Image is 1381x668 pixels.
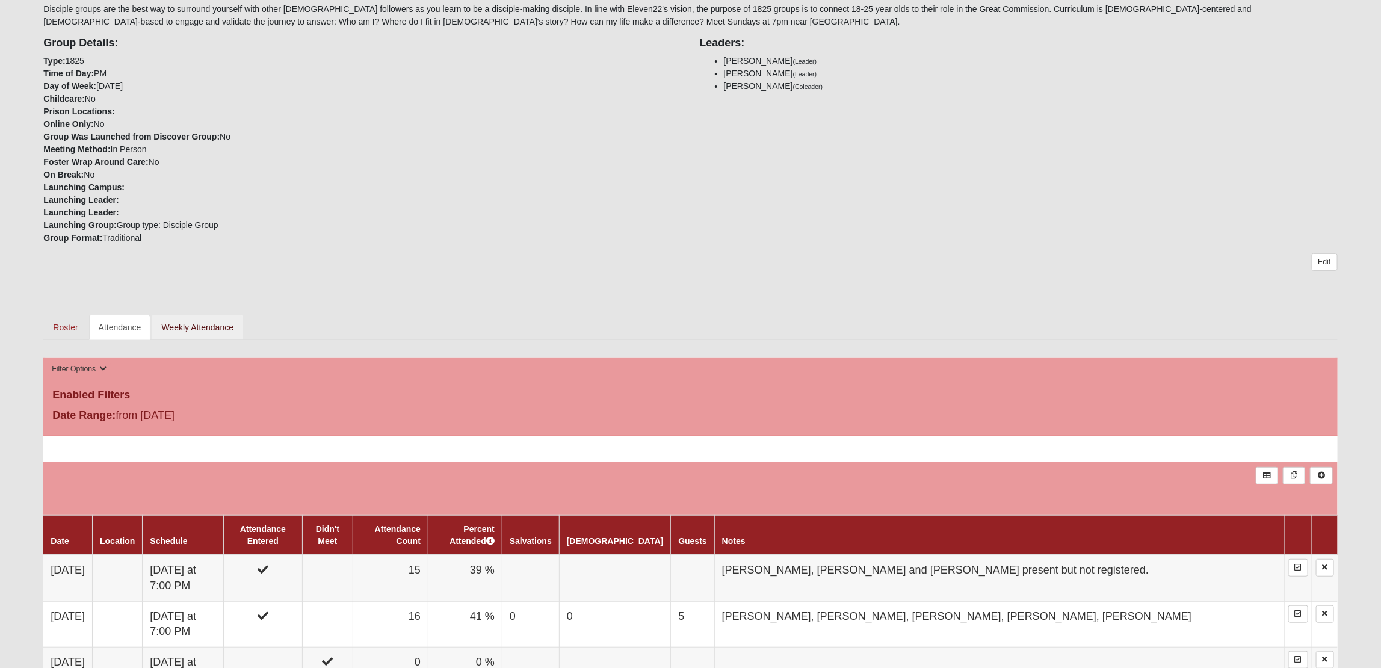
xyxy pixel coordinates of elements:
small: (Coleader) [793,83,823,90]
td: 5 [671,601,714,647]
a: Percent Attended [450,524,495,546]
a: Attendance Entered [240,524,286,546]
strong: Time of Day: [43,69,94,78]
small: (Leader) [793,70,817,78]
a: Didn't Meet [316,524,339,546]
a: Location [100,536,135,546]
td: 0 [559,601,670,647]
td: [DATE] [43,555,92,601]
a: Export to Excel [1256,467,1278,484]
a: Enter Attendance [1288,605,1308,623]
strong: Group Was Launched from Discover Group: [43,132,220,141]
label: Date Range: [52,407,116,424]
a: Notes [722,536,746,546]
h4: Group Details: [43,37,681,50]
strong: Childcare: [43,94,84,104]
td: [PERSON_NAME], [PERSON_NAME], [PERSON_NAME], [PERSON_NAME], [PERSON_NAME] [714,601,1284,647]
a: Roster [43,315,87,340]
strong: Meeting Method: [43,144,110,154]
strong: Day of Week: [43,81,96,91]
a: Merge Records into Merge Template [1283,467,1305,484]
a: Delete [1316,559,1334,577]
h4: Leaders: [700,37,1338,50]
a: Weekly Attendance [152,315,243,340]
button: Filter Options [48,363,110,376]
strong: On Break: [43,170,84,179]
strong: Launching Leader: [43,208,119,217]
td: [DATE] at 7:00 PM [143,601,223,647]
td: [PERSON_NAME], [PERSON_NAME] and [PERSON_NAME] present but not registered. [714,555,1284,601]
th: Salvations [502,515,559,555]
td: 39 % [428,555,502,601]
li: [PERSON_NAME] [724,67,1338,80]
strong: Prison Locations: [43,107,114,116]
div: from [DATE] [43,407,475,427]
th: Guests [671,515,714,555]
td: 16 [353,601,428,647]
a: Attendance Count [375,524,421,546]
small: (Leader) [793,58,817,65]
th: [DEMOGRAPHIC_DATA] [559,515,670,555]
h4: Enabled Filters [52,389,1328,402]
a: Alt+N [1310,467,1332,484]
strong: Foster Wrap Around Care: [43,157,148,167]
strong: Launching Group: [43,220,116,230]
a: Attendance [89,315,151,340]
a: Delete [1316,605,1334,623]
a: Enter Attendance [1288,559,1308,577]
li: [PERSON_NAME] [724,55,1338,67]
strong: Online Only: [43,119,93,129]
a: Edit [1312,253,1338,271]
strong: Launching Leader: [43,195,119,205]
a: Schedule [150,536,187,546]
td: 0 [502,601,559,647]
td: 41 % [428,601,502,647]
td: 15 [353,555,428,601]
td: [DATE] at 7:00 PM [143,555,223,601]
td: [DATE] [43,601,92,647]
strong: Launching Campus: [43,182,125,192]
div: 1825 PM [DATE] No No No In Person No No Group type: Disciple Group Traditional [34,28,690,244]
li: [PERSON_NAME] [724,80,1338,93]
strong: Group Format: [43,233,102,243]
a: Date [51,536,69,546]
strong: Type: [43,56,65,66]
